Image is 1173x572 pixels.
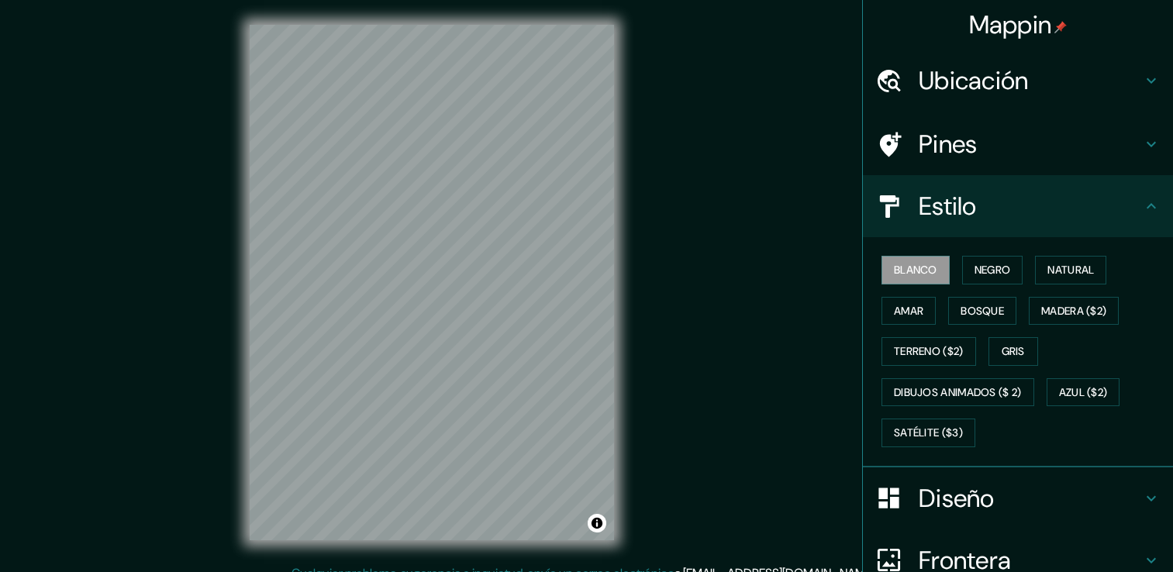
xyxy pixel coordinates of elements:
[1059,383,1108,402] font: Azul ($2)
[919,65,1142,96] h4: Ubicación
[894,383,1022,402] font: Dibujos animados ($ 2)
[881,378,1034,407] button: Dibujos animados ($ 2)
[1035,256,1106,284] button: Natural
[1002,342,1025,361] font: Gris
[1054,21,1067,33] img: pin-icon.png
[1035,512,1156,555] iframe: Help widget launcher
[881,297,936,326] button: Amar
[961,302,1004,321] font: Bosque
[894,423,963,443] font: Satélite ($3)
[863,175,1173,237] div: Estilo
[969,9,1052,41] font: Mappin
[894,260,937,280] font: Blanco
[962,256,1023,284] button: Negro
[588,514,606,532] button: Alternar atribución
[863,50,1173,112] div: Ubicación
[894,302,923,321] font: Amar
[1047,260,1094,280] font: Natural
[863,113,1173,175] div: Pines
[919,191,1142,222] h4: Estilo
[1047,378,1120,407] button: Azul ($2)
[881,337,976,366] button: Terreno ($2)
[919,129,1142,160] h4: Pines
[863,467,1173,529] div: Diseño
[919,483,1142,514] h4: Diseño
[250,25,614,540] canvas: Mapa
[948,297,1016,326] button: Bosque
[1029,297,1119,326] button: Madera ($2)
[975,260,1011,280] font: Negro
[988,337,1038,366] button: Gris
[881,256,950,284] button: Blanco
[1041,302,1106,321] font: Madera ($2)
[881,419,975,447] button: Satélite ($3)
[894,342,964,361] font: Terreno ($2)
